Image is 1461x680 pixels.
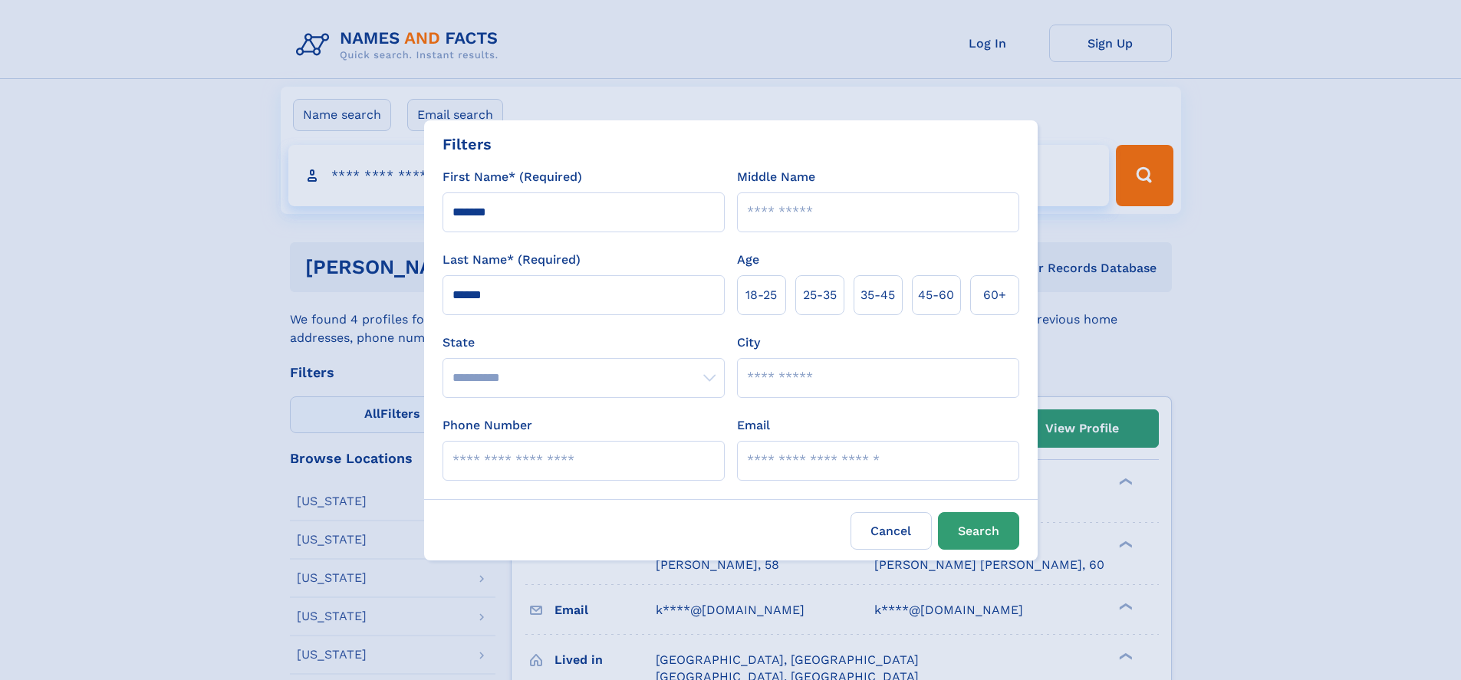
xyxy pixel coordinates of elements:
label: Middle Name [737,168,815,186]
label: Email [737,416,770,435]
label: Cancel [851,512,932,550]
label: Phone Number [443,416,532,435]
div: Filters [443,133,492,156]
button: Search [938,512,1019,550]
span: 25‑35 [803,286,837,304]
span: 18‑25 [745,286,777,304]
span: 35‑45 [860,286,895,304]
span: 45‑60 [918,286,954,304]
label: State [443,333,725,352]
label: First Name* (Required) [443,168,582,186]
span: 60+ [983,286,1006,304]
label: Age [737,251,759,269]
label: Last Name* (Required) [443,251,581,269]
label: City [737,333,760,352]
